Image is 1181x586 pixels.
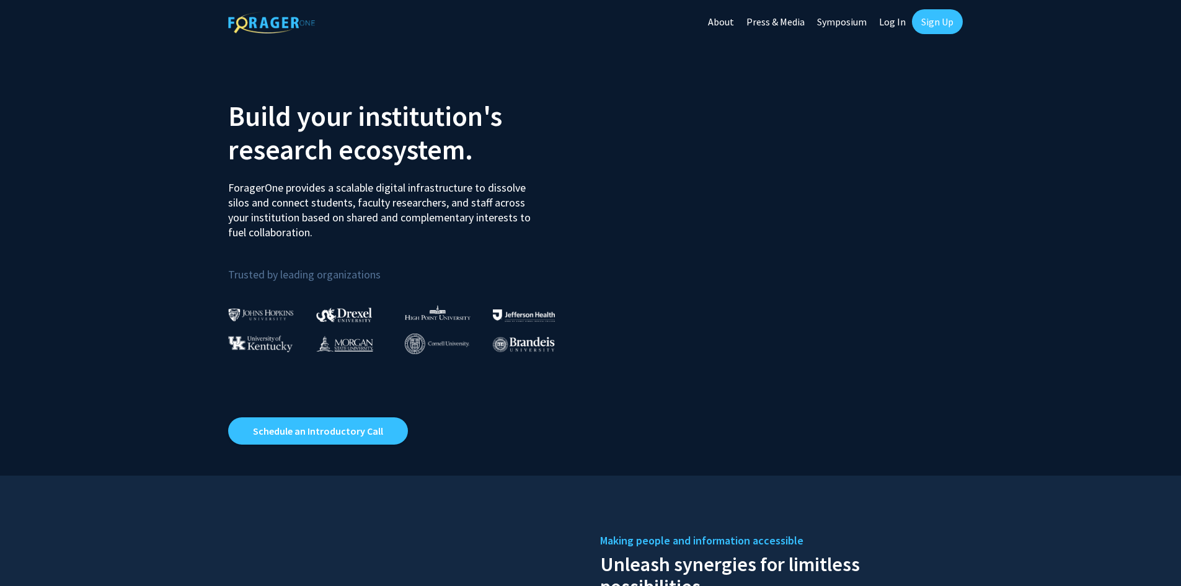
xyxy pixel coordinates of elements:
a: Opens in a new tab [228,417,408,445]
a: Sign Up [912,9,963,34]
img: Johns Hopkins University [228,308,294,321]
img: Brandeis University [493,337,555,352]
img: Morgan State University [316,335,373,352]
h5: Making people and information accessible [600,531,953,550]
p: ForagerOne provides a scalable digital infrastructure to dissolve silos and connect students, fac... [228,171,539,240]
p: Trusted by leading organizations [228,250,582,284]
img: University of Kentucky [228,335,293,352]
img: ForagerOne Logo [228,12,315,33]
img: High Point University [405,305,471,320]
img: Cornell University [405,334,469,354]
h2: Build your institution's research ecosystem. [228,99,582,166]
img: Thomas Jefferson University [493,309,555,321]
img: Drexel University [316,308,372,322]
